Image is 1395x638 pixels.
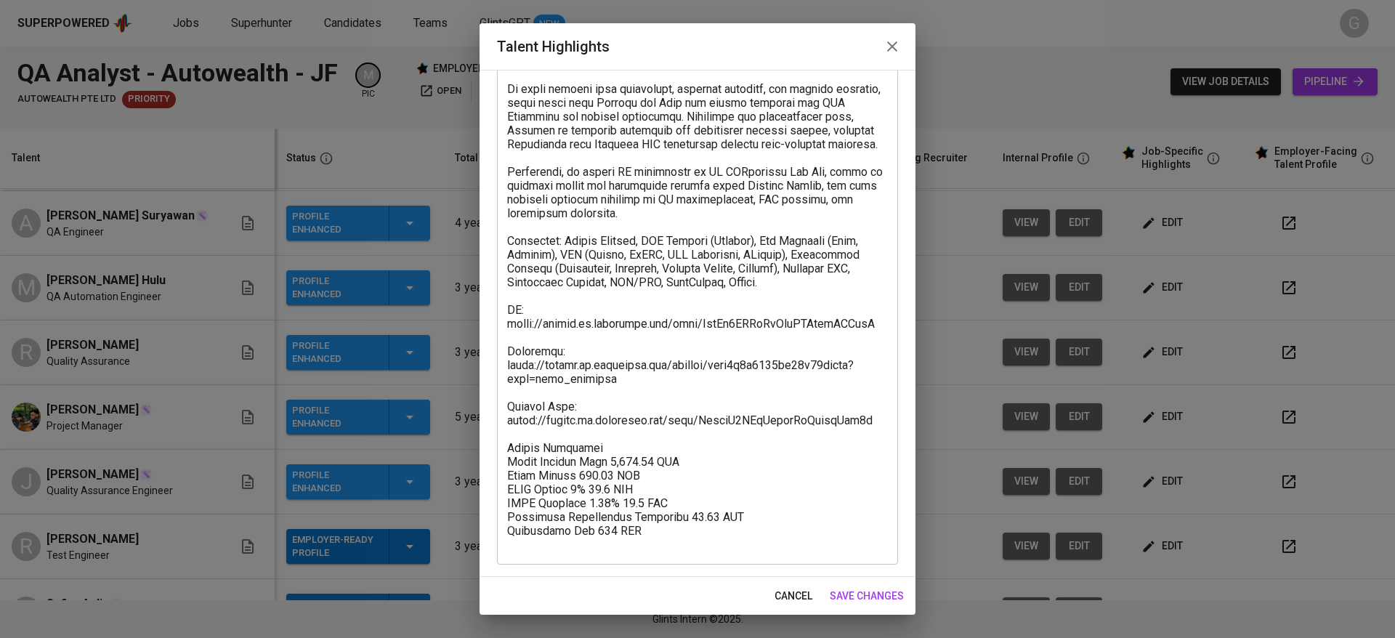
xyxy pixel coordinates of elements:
h2: Talent Highlights [497,35,898,58]
button: cancel [769,583,818,610]
button: save changes [824,583,910,610]
span: save changes [830,587,904,605]
span: cancel [775,587,812,605]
